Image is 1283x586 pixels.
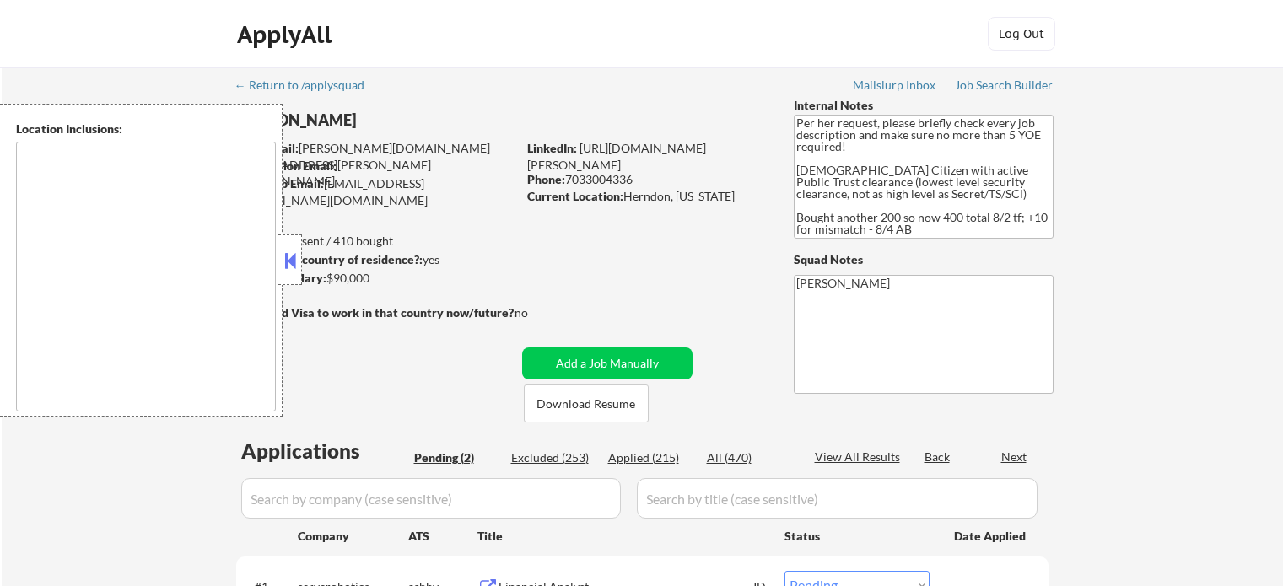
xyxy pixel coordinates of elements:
[527,189,623,203] strong: Current Location:
[235,251,511,268] div: yes
[241,478,621,519] input: Search by company (case sensitive)
[527,141,577,155] strong: LinkedIn:
[524,384,649,422] button: Download Resume
[511,449,596,466] div: Excluded (253)
[234,78,380,95] a: ← Return to /applysquad
[477,528,768,545] div: Title
[527,172,565,186] strong: Phone:
[925,449,951,465] div: Back
[527,171,766,188] div: 7033004336
[707,449,791,466] div: All (470)
[241,441,408,461] div: Applications
[414,449,499,466] div: Pending (2)
[853,78,937,95] a: Mailslurp Inbox
[237,20,337,49] div: ApplyAll
[988,17,1055,51] button: Log Out
[237,140,516,190] div: [PERSON_NAME][DOMAIN_NAME][EMAIL_ADDRESS][PERSON_NAME][DOMAIN_NAME]
[955,79,1054,91] div: Job Search Builder
[608,449,693,466] div: Applied (215)
[16,121,276,137] div: Location Inclusions:
[955,78,1054,95] a: Job Search Builder
[515,304,563,321] div: no
[637,478,1038,519] input: Search by title (case sensitive)
[954,528,1028,545] div: Date Applied
[235,252,423,266] strong: Can work in country of residence?:
[522,347,693,379] button: Add a Job Manually
[298,528,408,545] div: Company
[527,188,766,205] div: Herndon, [US_STATE]
[408,528,477,545] div: ATS
[236,305,517,320] strong: Will need Visa to work in that country now/future?:
[794,251,1054,268] div: Squad Notes
[236,110,583,131] div: [PERSON_NAME]
[1001,449,1028,465] div: Next
[527,141,706,172] a: [URL][DOMAIN_NAME][PERSON_NAME]
[853,79,937,91] div: Mailslurp Inbox
[815,449,905,465] div: View All Results
[794,97,1054,114] div: Internal Notes
[235,233,516,250] div: 215 sent / 410 bought
[235,270,516,287] div: $90,000
[236,175,516,208] div: [EMAIL_ADDRESS][PERSON_NAME][DOMAIN_NAME]
[234,79,380,91] div: ← Return to /applysquad
[784,520,930,551] div: Status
